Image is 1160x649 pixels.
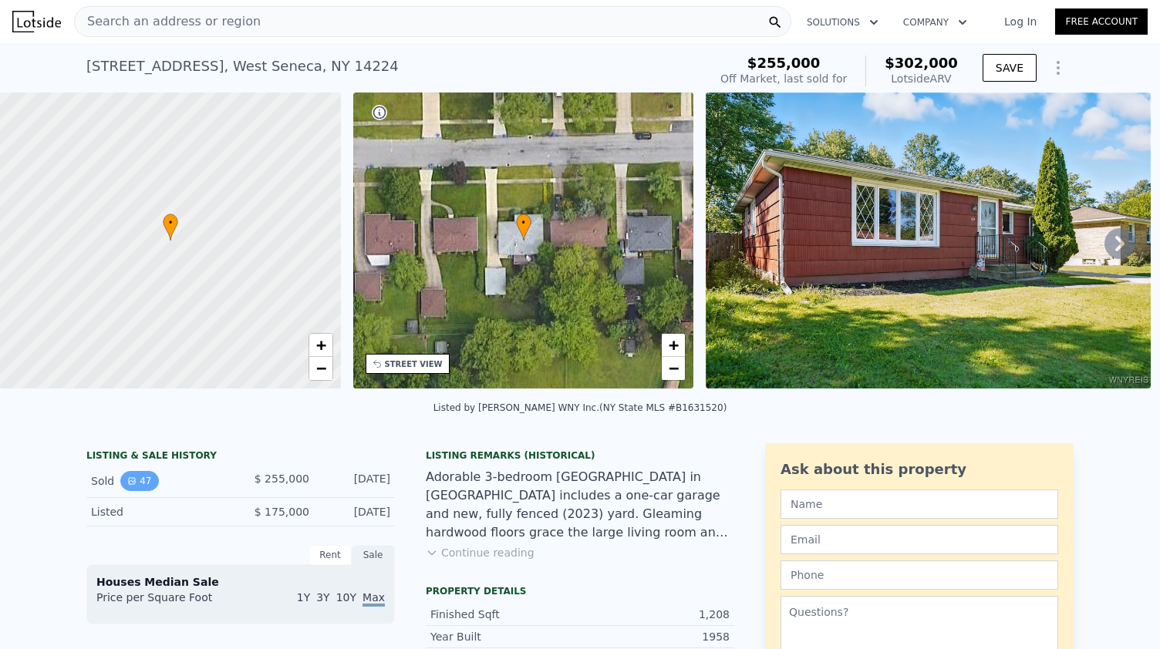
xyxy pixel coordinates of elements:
span: + [669,335,679,355]
span: − [669,358,679,378]
a: Zoom out [309,357,332,380]
div: Property details [426,585,734,597]
span: • [516,216,531,230]
span: $302,000 [885,55,958,71]
span: $ 175,000 [255,506,309,518]
div: STREET VIEW [385,358,443,370]
span: 10Y [336,591,356,604]
button: View historical data [120,471,158,491]
a: Zoom in [662,334,685,357]
input: Email [781,525,1058,554]
div: Listing Remarks (Historical) [426,449,734,462]
div: Rent [309,545,352,565]
span: 3Y [316,591,329,604]
div: LISTING & SALE HISTORY [86,449,395,465]
img: Sale: 167633501 Parcel: 73354224 [706,92,1151,388]
span: $255,000 [747,55,821,71]
button: Show Options [1043,52,1074,83]
button: Company [891,8,980,36]
span: Search an address or region [75,12,261,31]
a: Free Account [1055,8,1148,35]
div: Listed [91,504,228,520]
div: 1,208 [580,607,730,622]
div: Ask about this property [781,459,1058,480]
div: 1958 [580,629,730,644]
a: Log In [986,14,1055,29]
img: Lotside [12,11,61,32]
div: [DATE] [322,504,390,520]
input: Name [781,489,1058,519]
div: [DATE] [322,471,390,491]
div: Sold [91,471,228,491]
div: Year Built [430,629,580,644]
a: Zoom out [662,357,685,380]
div: • [516,214,531,240]
span: $ 255,000 [255,472,309,485]
div: Off Market, last sold for [720,71,847,86]
div: Houses Median Sale [96,574,385,590]
span: 1Y [297,591,310,604]
button: Solutions [794,8,891,36]
div: • [163,214,178,240]
a: Zoom in [309,334,332,357]
div: Price per Square Foot [96,590,241,614]
span: + [315,335,325,355]
button: Continue reading [426,545,534,560]
span: − [315,358,325,378]
input: Phone [781,560,1058,590]
div: Finished Sqft [430,607,580,622]
div: [STREET_ADDRESS] , West Seneca , NY 14224 [86,55,399,77]
button: SAVE [983,54,1037,82]
div: Lotside ARV [885,71,958,86]
span: Max [362,591,385,607]
div: Adorable 3-bedroom [GEOGRAPHIC_DATA] in [GEOGRAPHIC_DATA] includes a one-car garage and new, full... [426,468,734,542]
div: Sale [352,545,395,565]
div: Listed by [PERSON_NAME] WNY Inc. (NY State MLS #B1631520) [433,402,727,413]
span: • [163,216,178,230]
